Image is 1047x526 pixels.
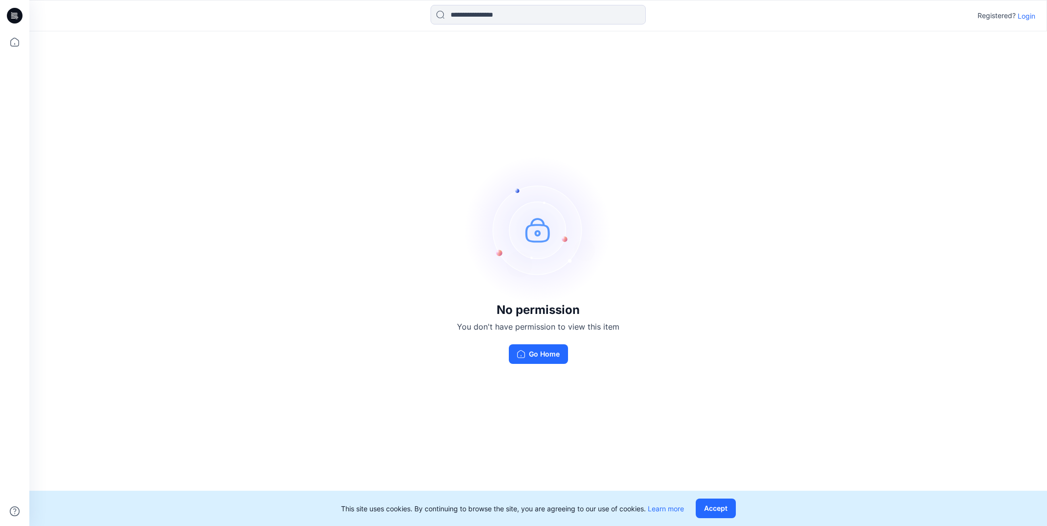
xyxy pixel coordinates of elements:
[978,10,1016,22] p: Registered?
[1018,11,1035,21] p: Login
[457,303,619,317] h3: No permission
[509,344,568,364] button: Go Home
[465,156,612,303] img: no-perm.svg
[648,504,684,513] a: Learn more
[341,503,684,514] p: This site uses cookies. By continuing to browse the site, you are agreeing to our use of cookies.
[457,321,619,333] p: You don't have permission to view this item
[696,499,736,518] button: Accept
